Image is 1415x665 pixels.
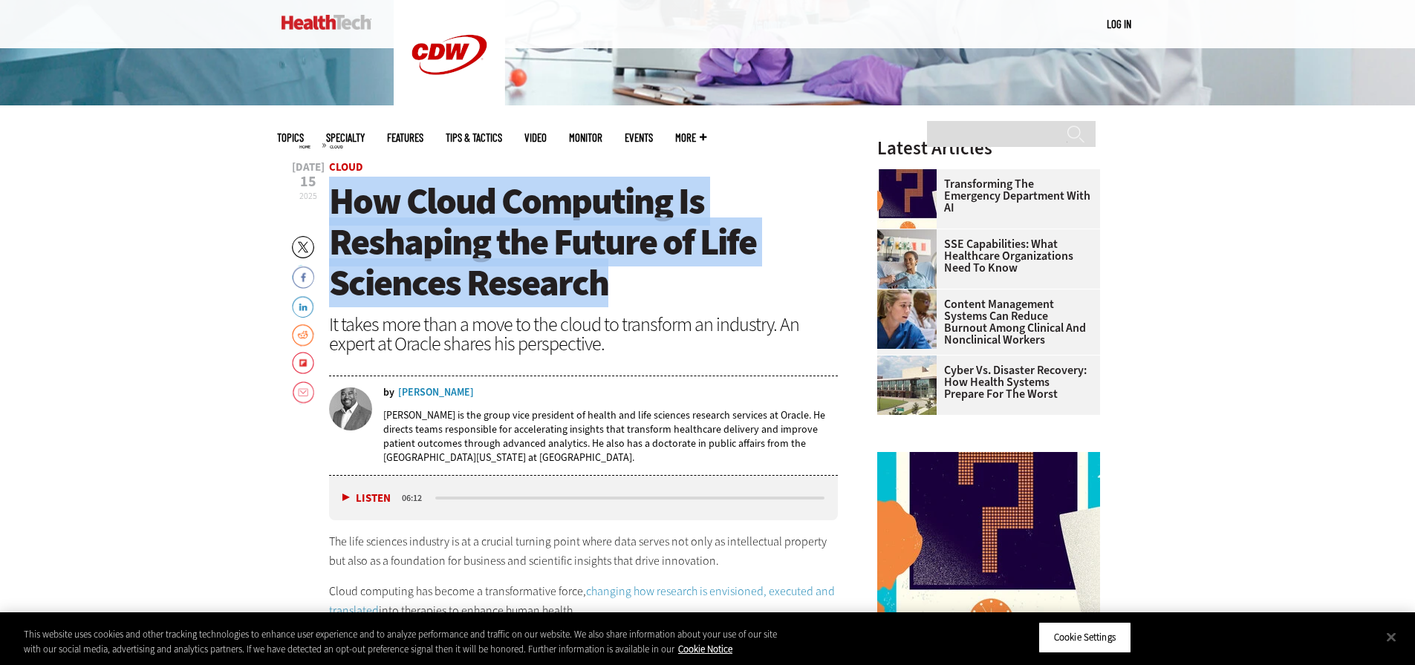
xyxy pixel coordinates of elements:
[1107,16,1131,32] div: User menu
[329,582,839,620] p: Cloud computing has become a transformative force, into therapies to enhance human health.
[877,169,944,181] a: illustration of question mark
[383,408,839,465] p: [PERSON_NAME] is the group vice president of health and life sciences research services at Oracle...
[877,229,944,241] a: Doctor speaking with patient
[1107,17,1131,30] a: Log in
[299,190,317,202] span: 2025
[625,132,653,143] a: Events
[569,132,602,143] a: MonITor
[292,174,325,189] span: 15
[326,132,365,143] span: Specialty
[277,132,304,143] span: Topics
[329,476,839,520] div: media player
[383,387,394,398] span: by
[24,627,778,656] div: This website uses cookies and other tracking technologies to enhance user experience and to analy...
[329,160,363,174] a: Cloud
[675,132,706,143] span: More
[877,289,944,301] a: nurses talk in front of desktop computer
[1038,622,1131,653] button: Cookie Settings
[282,15,371,30] img: Home
[877,178,1091,214] a: Transforming the Emergency Department with AI
[524,132,547,143] a: Video
[292,162,325,173] span: [DATE]
[329,532,839,570] p: The life sciences industry is at a crucial turning point where data serves not only as intellectu...
[1375,620,1408,653] button: Close
[394,98,505,114] a: CDW
[877,139,1100,157] h3: Latest Articles
[329,177,756,307] span: How Cloud Computing Is Reshaping the Future of Life Sciences Research
[329,387,372,430] img: Christopher P. Boone
[877,289,937,349] img: nurses talk in front of desktop computer
[678,643,732,655] a: More information about your privacy
[446,132,502,143] a: Tips & Tactics
[342,493,391,504] button: Listen
[877,452,1100,619] img: illustration of question mark
[398,387,474,398] a: [PERSON_NAME]
[877,238,1091,274] a: SSE Capabilities: What Healthcare Organizations Need to Know
[877,356,937,415] img: University of Vermont Medical Center’s main campus
[877,169,937,229] img: illustration of question mark
[877,356,944,367] a: University of Vermont Medical Center’s main campus
[877,229,937,289] img: Doctor speaking with patient
[400,491,433,505] div: duration
[329,315,839,353] div: It takes more than a move to the cloud to transform an industry. An expert at Oracle shares his p...
[877,298,1091,346] a: Content Management Systems Can Reduce Burnout Among Clinical and Nonclinical Workers
[387,132,423,143] a: Features
[877,364,1091,400] a: Cyber vs. Disaster Recovery: How Health Systems Prepare for the Worst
